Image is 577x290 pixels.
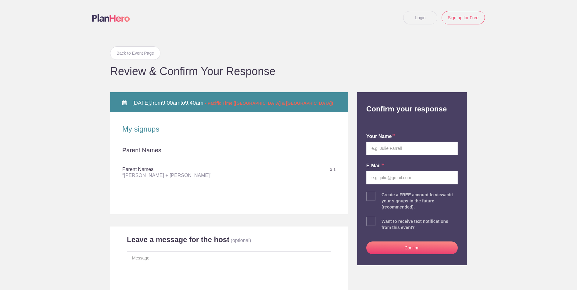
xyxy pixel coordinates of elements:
[110,66,467,77] h1: Review & Confirm Your Response
[122,163,265,182] h5: Parent Names
[162,100,181,106] span: 9:00am
[403,11,437,24] a: Login
[382,218,458,230] div: Want to receive text notifications from this event?
[442,11,485,24] a: Sign up for Free
[122,172,265,179] div: “[PERSON_NAME] + [PERSON_NAME]”
[382,192,458,210] div: Create a FREE account to view/edit your signups in the future (recommended).
[127,235,229,244] h2: Leave a message for the host
[132,100,333,106] span: from to
[265,164,336,175] div: x 1
[122,146,336,160] div: Parent Names
[92,14,130,22] img: Logo main planhero
[185,100,203,106] span: 9:40am
[132,100,151,106] span: [DATE],
[122,100,127,105] img: Calendar alt
[362,92,462,114] h2: Confirm your response
[366,241,458,254] button: Confirm
[110,46,160,60] a: Back to Event Page
[366,162,385,169] label: E-mail
[205,101,333,106] span: - Pacific Time ([GEOGRAPHIC_DATA] & [GEOGRAPHIC_DATA])
[366,142,458,155] input: e.g. Julie Farrell
[366,133,396,140] label: your name
[231,238,251,243] p: (optional)
[366,171,458,184] input: e.g. julie@gmail.com
[122,125,336,134] h2: My signups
